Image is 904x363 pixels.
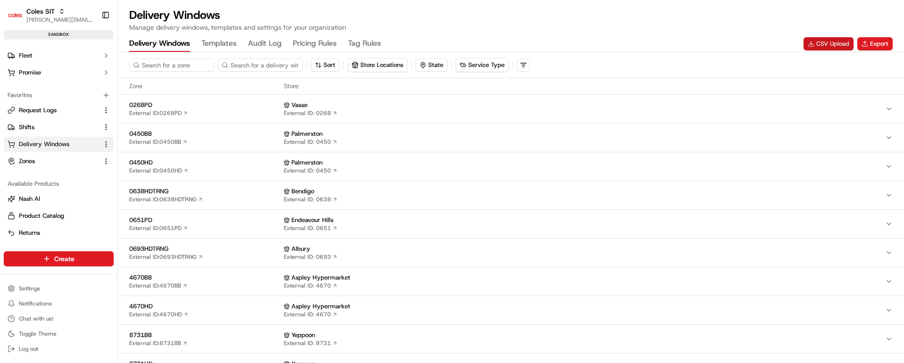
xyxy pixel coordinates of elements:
span: Delivery Windows [19,140,69,148]
a: Returns [8,229,110,237]
span: 4670BB [129,273,280,282]
a: External ID:4670HD [129,311,189,318]
button: Coles SITColes SIT[PERSON_NAME][EMAIL_ADDRESS][PERSON_NAME][PERSON_NAME][DOMAIN_NAME] [4,4,98,26]
span: Settings [19,285,40,292]
span: Knowledge Base [19,137,72,146]
div: sandbox [4,30,114,40]
span: Shifts [19,123,34,132]
a: Shifts [8,123,99,132]
a: Nash AI [8,195,110,203]
span: Pylon [94,160,114,167]
button: 0651PDExternal ID:0651PD Endeavour HillsExternal ID: 0651 [118,210,904,238]
span: Product Catalog [19,212,64,220]
span: Notifications [19,300,52,307]
span: Albury [291,245,310,253]
h1: Delivery Windows [129,8,346,23]
a: External ID: 0693 [284,253,338,261]
span: Aspley Hypermarket [291,302,350,311]
a: External ID: 0638 [284,196,338,203]
a: Request Logs [8,106,99,115]
p: Welcome 👋 [9,38,172,53]
span: Request Logs [19,106,57,115]
span: Endeavour Hills [291,216,333,224]
span: 0693HDTRNG [129,245,280,253]
button: State [415,58,448,72]
div: We're available if you need us! [32,99,119,107]
div: Available Products [4,176,114,191]
button: Notifications [4,297,114,310]
a: 💻API Documentation [76,133,155,150]
a: External ID:4670BB [129,282,188,289]
button: Request Logs [4,103,114,118]
a: External ID: 4670 [284,311,338,318]
img: Coles SIT [8,8,23,23]
button: Delivery Windows [4,137,114,152]
a: Powered byPylon [66,159,114,167]
input: Search for a zone [129,58,214,72]
button: CSV Upload [804,37,854,50]
div: Start new chat [32,90,155,99]
button: 0450HDExternal ID:0450HD PalmerstonExternal ID: 0450 [118,152,904,181]
span: 0651PD [129,216,280,224]
button: Log out [4,342,114,355]
a: External ID: 8731 [284,339,338,347]
button: Chat with us! [4,312,114,325]
a: 📗Knowledge Base [6,133,76,150]
button: Delivery Windows [129,36,190,52]
a: External ID:0638HDTRNG [129,196,203,203]
span: 4670HD [129,302,280,311]
button: Export [857,37,893,50]
a: Zones [8,157,99,165]
span: Fleet [19,51,33,60]
span: Create [54,254,75,264]
a: External ID: 0450 [284,167,338,174]
a: External ID: 4670 [284,282,338,289]
span: Nash AI [19,195,40,203]
button: Settings [4,282,114,295]
input: Got a question? Start typing here... [25,61,170,71]
div: Favorites [4,88,114,103]
a: Delivery Windows [8,140,99,148]
a: External ID:8731BB [129,339,188,347]
span: API Documentation [89,137,151,146]
button: Create [4,251,114,266]
button: Product Catalog [4,208,114,223]
a: External ID: 0651 [284,224,338,232]
button: Nash AI [4,191,114,206]
button: Pricing Rules [293,36,337,52]
span: Promise [19,68,41,77]
p: Manage delivery windows, templates and settings for your organization [129,23,346,32]
img: 1736555255976-a54dd68f-1ca7-489b-9aae-adbdc363a1c4 [9,90,26,107]
span: Chat with us! [19,315,53,322]
div: 📗 [9,138,17,145]
button: 0693HDTRNGExternal ID:0693HDTRNG AlburyExternal ID: 0693 [118,239,904,267]
div: 💻 [80,138,87,145]
button: Store Locations [348,58,407,72]
span: 8731BB [129,331,280,339]
button: 0638HDTRNGExternal ID:0638HDTRNG BendigoExternal ID: 0638 [118,181,904,209]
span: Bendigo [291,187,314,196]
a: External ID:0651PD [129,224,188,232]
button: Start new chat [160,93,172,104]
span: Zones [19,157,35,165]
span: 0268PD [129,101,280,109]
a: External ID: 0450 [284,138,338,146]
button: Promise [4,65,114,80]
input: Search for a delivery window [218,58,303,72]
button: 8731BBExternal ID:8731BB YeppoonExternal ID: 8731 [118,325,904,353]
a: External ID: 0268 [284,109,338,117]
button: Store Locations [348,58,407,72]
a: External ID:0450BB [129,138,188,146]
button: Templates [201,36,237,52]
button: Sort [311,58,340,72]
img: Nash [9,9,28,28]
button: Shifts [4,120,114,135]
span: [PERSON_NAME][EMAIL_ADDRESS][PERSON_NAME][PERSON_NAME][DOMAIN_NAME] [26,16,94,24]
button: Audit Log [248,36,282,52]
span: Aspley Hypermarket [291,273,350,282]
button: Coles SIT [26,7,55,16]
button: Service Type [456,58,508,72]
button: Tag Rules [348,36,381,52]
span: Store [284,82,893,91]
